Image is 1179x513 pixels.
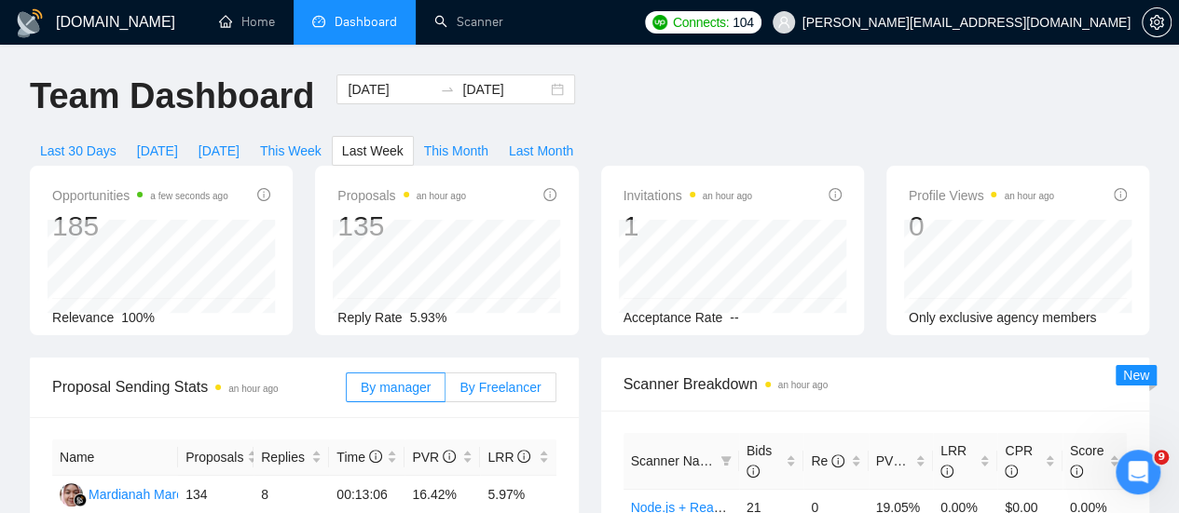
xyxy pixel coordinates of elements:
span: 9 [1154,450,1169,465]
img: upwork-logo.png [652,15,667,30]
img: gigradar-bm.png [74,493,87,506]
span: Time [336,450,381,465]
span: info-circle [906,454,919,467]
span: Reply Rate [337,310,402,325]
button: setting [1142,7,1172,37]
span: info-circle [1070,465,1083,478]
a: searchScanner [434,14,503,30]
span: [DATE] [199,141,240,161]
span: info-circle [443,450,456,463]
span: Scanner Name [631,453,718,468]
a: homeHome [219,14,275,30]
time: a few seconds ago [150,191,227,201]
iframe: Intercom live chat [1116,450,1160,494]
button: This Week [250,136,332,166]
time: an hour ago [1004,191,1053,201]
span: to [440,82,455,97]
span: info-circle [257,188,270,201]
span: 104 [733,12,753,33]
a: setting [1142,15,1172,30]
img: logo [15,8,45,38]
span: [DATE] [137,141,178,161]
span: 100% [121,310,155,325]
div: 185 [52,209,228,244]
span: Re [811,453,844,468]
span: New [1123,368,1149,383]
span: Last Month [509,141,573,161]
span: Scanner Breakdown [624,372,1128,396]
span: Opportunities [52,184,228,207]
span: dashboard [312,15,325,28]
span: info-circle [369,450,382,463]
button: Last Week [332,136,414,166]
span: Dashboard [335,14,397,30]
div: 135 [337,209,466,244]
span: info-circle [517,450,530,463]
time: an hour ago [703,191,752,201]
h1: Team Dashboard [30,74,314,118]
button: Last 30 Days [30,136,127,166]
span: -- [730,310,738,325]
span: Bids [747,443,772,479]
span: setting [1143,15,1171,30]
time: an hour ago [228,384,278,394]
span: This Week [260,141,322,161]
span: info-circle [829,188,842,201]
span: By manager [361,380,431,395]
time: an hour ago [778,380,828,390]
span: Profile Views [909,184,1054,207]
span: info-circle [543,188,556,201]
span: LRR [940,443,967,479]
a: MMMardianah Mardianah [60,486,215,501]
button: [DATE] [188,136,250,166]
span: info-circle [831,454,844,467]
span: LRR [487,450,530,465]
img: MM [60,483,83,506]
button: Last Month [499,136,583,166]
input: End date [462,79,547,100]
div: 1 [624,209,752,244]
span: Last 30 Days [40,141,117,161]
span: CPR [1005,443,1033,479]
span: PVR [876,453,920,468]
span: Invitations [624,184,752,207]
th: Name [52,439,178,476]
span: info-circle [1005,465,1018,478]
span: filter [717,447,735,475]
div: Mardianah Mardianah [89,484,215,505]
div: 0 [909,209,1054,244]
span: Connects: [673,12,729,33]
button: This Month [414,136,499,166]
span: filter [720,455,732,466]
span: Proposals [337,184,466,207]
span: Proposal Sending Stats [52,375,346,398]
span: Relevance [52,310,114,325]
span: swap-right [440,82,455,97]
th: Replies [254,439,329,476]
span: user [777,16,790,29]
span: info-circle [1114,188,1127,201]
span: info-circle [747,465,760,478]
span: info-circle [940,465,953,478]
span: 5.93% [410,310,447,325]
span: By Freelancer [459,380,541,395]
span: Only exclusive agency members [909,310,1097,325]
span: Proposals [185,447,243,467]
span: Score [1070,443,1104,479]
input: Start date [348,79,432,100]
th: Proposals [178,439,254,476]
span: Last Week [342,141,404,161]
time: an hour ago [417,191,466,201]
span: Replies [261,447,308,467]
span: PVR [412,450,456,465]
button: [DATE] [127,136,188,166]
span: This Month [424,141,488,161]
span: Acceptance Rate [624,310,723,325]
